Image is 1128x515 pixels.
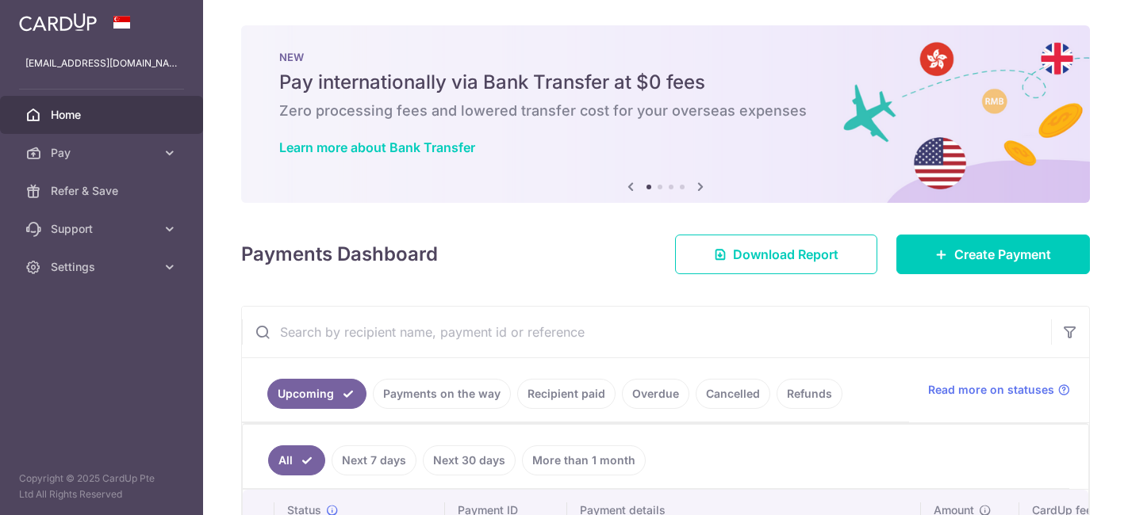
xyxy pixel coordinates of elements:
[622,379,689,409] a: Overdue
[51,183,155,199] span: Refer & Save
[928,382,1070,398] a: Read more on statuses
[954,245,1051,264] span: Create Payment
[777,379,842,409] a: Refunds
[522,445,646,475] a: More than 1 month
[279,70,1052,95] h5: Pay internationally via Bank Transfer at $0 fees
[241,240,438,269] h4: Payments Dashboard
[51,145,155,161] span: Pay
[423,445,516,475] a: Next 30 days
[279,51,1052,63] p: NEW
[242,307,1051,357] input: Search by recipient name, payment id or reference
[696,379,770,409] a: Cancelled
[51,107,155,123] span: Home
[279,101,1052,120] h6: Zero processing fees and lowered transfer cost for your overseas expenses
[896,235,1090,274] a: Create Payment
[51,259,155,275] span: Settings
[19,13,97,32] img: CardUp
[733,245,838,264] span: Download Report
[928,382,1054,398] span: Read more on statuses
[279,139,475,155] a: Learn more about Bank Transfer
[267,379,366,409] a: Upcoming
[51,221,155,237] span: Support
[675,235,877,274] a: Download Report
[25,55,178,71] p: [EMAIL_ADDRESS][DOMAIN_NAME]
[241,25,1090,203] img: Bank transfer banner
[332,445,416,475] a: Next 7 days
[373,379,511,409] a: Payments on the way
[268,445,325,475] a: All
[517,379,616,409] a: Recipient paid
